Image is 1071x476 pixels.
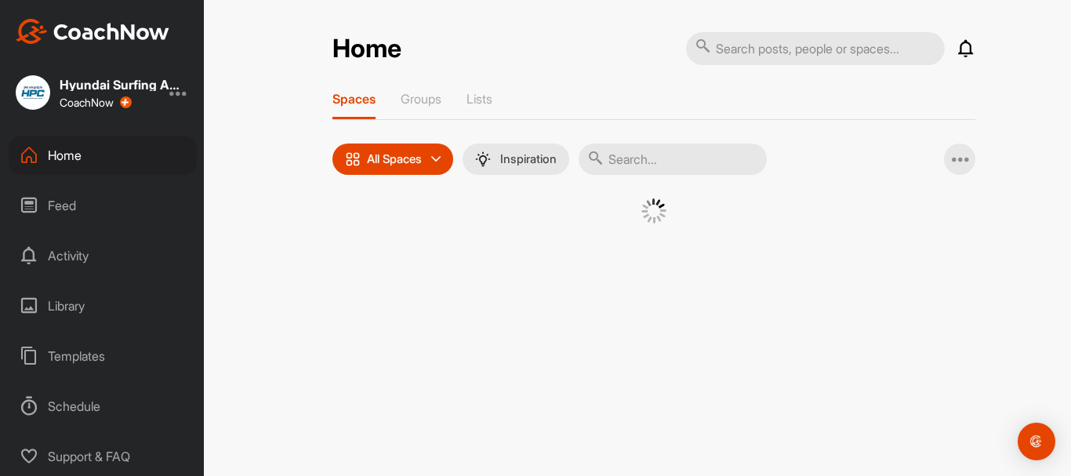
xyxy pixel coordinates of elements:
div: CoachNow [60,96,132,109]
div: Activity [9,236,197,275]
input: Search... [579,144,767,175]
div: Home [9,136,197,175]
img: CoachNow [16,19,169,44]
div: Hyundai Surfing Australia High Performance Centre [60,78,185,91]
div: Schedule [9,387,197,426]
div: Feed [9,186,197,225]
img: menuIcon [475,151,491,167]
img: G6gVgL6ErOh57ABN0eRmCEwV0I4iEi4d8EwaPGI0tHgoAbU4EAHFLEQAh+QQFCgALACwIAA4AGAASAAAEbHDJSesaOCdk+8xg... [641,198,666,223]
p: All Spaces [367,153,422,165]
p: Lists [467,91,492,107]
div: Open Intercom Messenger [1018,423,1055,460]
div: Support & FAQ [9,437,197,476]
p: Spaces [332,91,376,107]
div: Templates [9,336,197,376]
p: Inspiration [500,153,557,165]
img: square_046b65740c70d30882071d1b604d097a.jpg [16,75,50,110]
p: Groups [401,91,441,107]
h2: Home [332,34,401,64]
img: icon [345,151,361,167]
div: Library [9,286,197,325]
input: Search posts, people or spaces... [686,32,945,65]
